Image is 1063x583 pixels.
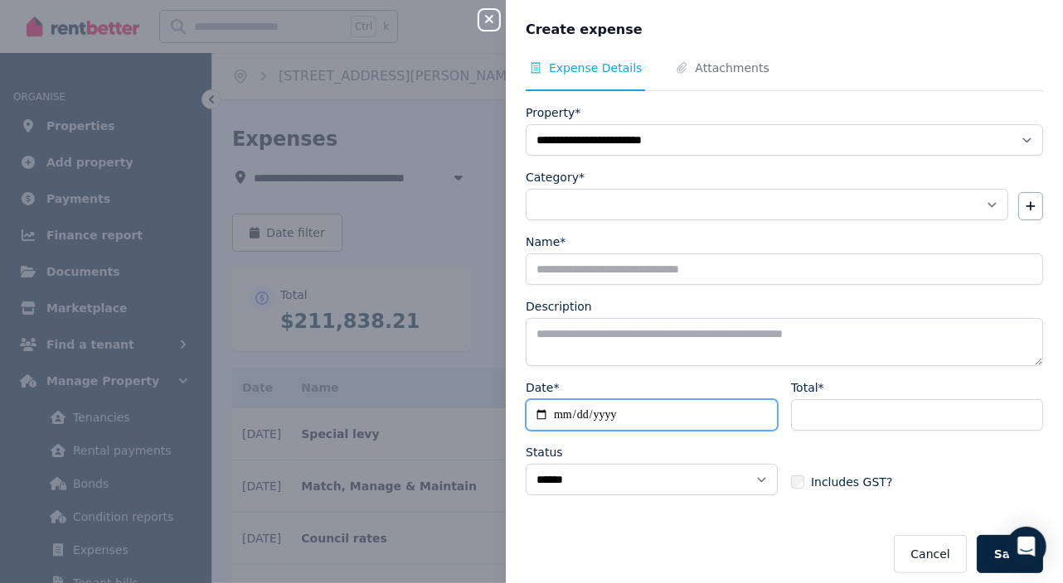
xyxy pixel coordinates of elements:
label: Date* [526,379,559,396]
span: Create expense [526,20,643,40]
div: Open Intercom Messenger [1007,527,1046,566]
label: Category* [526,169,585,185]
label: Name* [526,234,565,250]
span: Attachments [695,60,769,76]
label: Status [526,444,563,460]
button: Cancel [894,535,966,573]
label: Total* [791,379,824,396]
button: Save [977,535,1043,573]
span: Expense Details [549,60,642,76]
label: Property* [526,104,580,121]
input: Includes GST? [791,475,804,489]
span: Includes GST? [811,474,892,490]
nav: Tabs [526,60,1043,91]
label: Description [526,298,592,315]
